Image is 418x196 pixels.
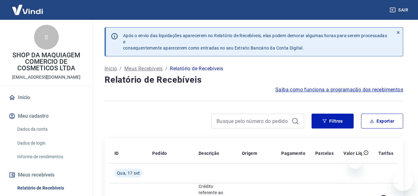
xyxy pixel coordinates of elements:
p: Tarifas [378,150,393,156]
button: Filtros [312,114,354,128]
input: Busque pelo número do pedido [217,116,289,126]
p: Após o envio das liquidações aparecerem no Relatório de Recebíveis, elas podem demorar algumas ho... [123,33,389,51]
span: Qua, 17 set [117,170,140,176]
iframe: Botão para abrir a janela de mensagens [393,171,413,191]
p: / [165,65,167,72]
a: Dados da conta [15,123,85,136]
iframe: Fechar mensagem [349,156,361,169]
a: Início [7,91,85,104]
h4: Relatório de Recebíveis [105,74,403,86]
p: Origem [242,150,257,156]
p: Relatório de Recebíveis [170,65,223,72]
a: Dados de login [15,137,85,150]
button: Sair [388,4,411,16]
button: Exportar [361,114,403,128]
p: Valor Líq. [343,150,364,156]
p: Pedido [152,150,167,156]
p: ID [114,150,119,156]
p: SHOP DA MAQUIAGEM COMERCIO DE COSMETICOS LTDA [5,52,88,72]
p: Descrição [199,150,219,156]
a: Saiba como funciona a programação dos recebimentos [275,86,403,94]
button: Meus recebíveis [7,168,85,182]
a: Início [105,65,117,72]
p: Pagamento [281,150,305,156]
a: Meus Recebíveis [124,65,163,72]
p: Parcelas [315,150,334,156]
button: Meu cadastro [7,109,85,123]
div: S [34,25,59,50]
p: / [119,65,122,72]
img: Vindi [7,0,48,19]
a: Relatório de Recebíveis [15,182,85,194]
a: Informe de rendimentos [15,150,85,163]
p: [EMAIL_ADDRESS][DOMAIN_NAME] [12,74,80,81]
